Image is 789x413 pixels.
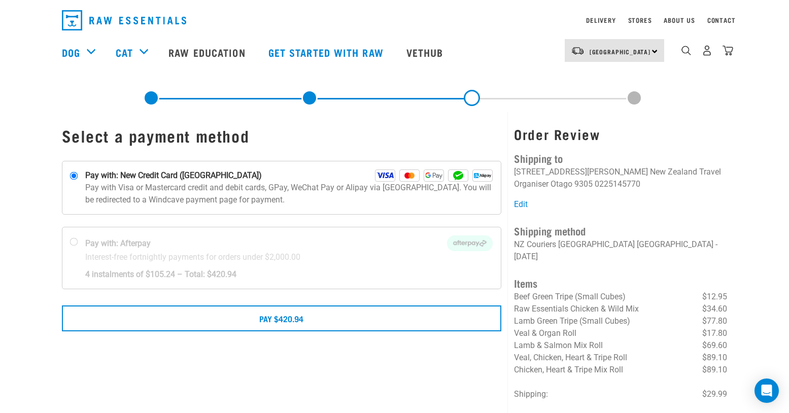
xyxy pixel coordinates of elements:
h3: Order Review [514,126,727,142]
span: [GEOGRAPHIC_DATA] [590,50,651,53]
img: Mastercard [399,169,420,182]
a: About Us [664,18,695,22]
img: user.png [702,45,712,56]
h1: Select a payment method [62,126,502,145]
img: Alipay [472,169,493,182]
li: New Zealand Travel Organiser [514,167,721,189]
a: Get started with Raw [258,32,396,73]
span: Beef Green Tripe (Small Cubes) [514,292,626,301]
strong: Pay with: New Credit Card ([GEOGRAPHIC_DATA]) [85,169,262,182]
img: home-icon@2x.png [723,45,733,56]
img: Raw Essentials Logo [62,10,186,30]
button: Pay $420.94 [62,305,502,331]
a: Stores [628,18,652,22]
p: NZ Couriers [GEOGRAPHIC_DATA] [GEOGRAPHIC_DATA] - [DATE] [514,238,727,263]
img: Visa [375,169,395,182]
li: [STREET_ADDRESS][PERSON_NAME] [514,167,648,177]
p: Pay with Visa or Mastercard credit and debit cards, GPay, WeChat Pay or Alipay via [GEOGRAPHIC_DA... [85,182,493,206]
span: $89.10 [702,352,727,364]
span: $69.60 [702,339,727,352]
span: $34.60 [702,303,727,315]
nav: dropdown navigation [54,6,736,35]
img: van-moving.png [571,46,585,55]
a: Raw Education [158,32,258,73]
span: Veal & Organ Roll [514,328,576,338]
span: Raw Essentials Chicken & Wild Mix [514,304,639,314]
img: GPay [424,169,444,182]
a: Edit [514,199,528,209]
span: Veal, Chicken, Heart & Tripe Roll [514,353,627,362]
div: Open Intercom Messenger [754,378,779,403]
span: Lamb & Salmon Mix Roll [514,340,603,350]
h4: Items [514,275,727,291]
li: Otago 9305 [551,179,593,189]
span: $77.80 [702,315,727,327]
img: WeChat [448,169,468,182]
h4: Shipping method [514,223,727,238]
span: Chicken, Heart & Tripe Mix Roll [514,365,623,374]
a: Contact [707,18,736,22]
span: $89.10 [702,364,727,376]
span: $17.80 [702,327,727,339]
span: $12.95 [702,291,727,303]
span: Lamb Green Tripe (Small Cubes) [514,316,630,326]
li: 0225145770 [595,179,640,189]
h4: Shipping to [514,150,727,166]
img: home-icon-1@2x.png [681,46,691,55]
span: $29.99 [702,388,727,400]
a: Vethub [396,32,456,73]
span: Shipping: [514,389,548,399]
a: Delivery [586,18,615,22]
a: Dog [62,45,80,60]
a: Cat [116,45,133,60]
input: Pay with: New Credit Card ([GEOGRAPHIC_DATA]) Visa Mastercard GPay WeChat Alipay Pay with Visa or... [70,172,78,180]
